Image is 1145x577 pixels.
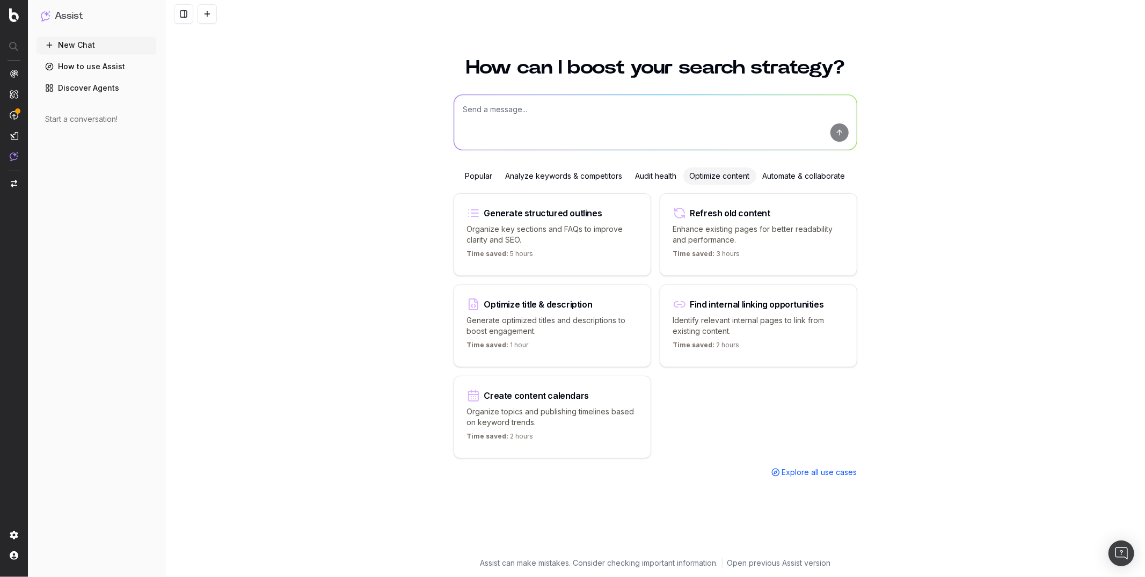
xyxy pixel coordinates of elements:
[10,551,18,560] img: My account
[467,250,509,258] span: Time saved:
[629,167,683,185] div: Audit health
[41,11,50,21] img: Assist
[10,90,18,99] img: Intelligence
[480,558,718,568] p: Assist can make mistakes. Consider checking important information.
[756,167,852,185] div: Automate & collaborate
[37,36,156,54] button: New Chat
[454,58,857,77] h1: How can I boost your search strategy?
[10,531,18,539] img: Setting
[484,300,593,309] div: Optimize title & description
[467,432,534,445] p: 2 hours
[771,467,857,478] a: Explore all use cases
[673,250,715,258] span: Time saved:
[673,341,740,354] p: 2 hours
[499,167,629,185] div: Analyze keywords & competitors
[45,114,148,125] div: Start a conversation!
[37,79,156,97] a: Discover Agents
[41,9,152,24] button: Assist
[727,558,830,568] a: Open previous Assist version
[467,315,638,337] p: Generate optimized titles and descriptions to boost engagement.
[10,111,18,120] img: Activation
[673,341,715,349] span: Time saved:
[10,132,18,140] img: Studio
[484,209,602,217] div: Generate structured outlines
[10,69,18,78] img: Analytics
[1108,541,1134,566] div: Open Intercom Messenger
[11,180,17,187] img: Switch project
[467,341,509,349] span: Time saved:
[55,9,83,24] h1: Assist
[782,467,857,478] span: Explore all use cases
[673,224,844,245] p: Enhance existing pages for better readability and performance.
[9,8,19,22] img: Botify logo
[467,250,534,262] p: 5 hours
[673,315,844,337] p: Identify relevant internal pages to link from existing content.
[37,58,156,75] a: How to use Assist
[690,300,824,309] div: Find internal linking opportunities
[484,391,589,400] div: Create content calendars
[467,224,638,245] p: Organize key sections and FAQs to improve clarity and SEO.
[467,341,529,354] p: 1 hour
[10,152,18,161] img: Assist
[683,167,756,185] div: Optimize content
[467,432,509,440] span: Time saved:
[690,209,770,217] div: Refresh old content
[467,406,638,428] p: Organize topics and publishing timelines based on keyword trends.
[459,167,499,185] div: Popular
[673,250,740,262] p: 3 hours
